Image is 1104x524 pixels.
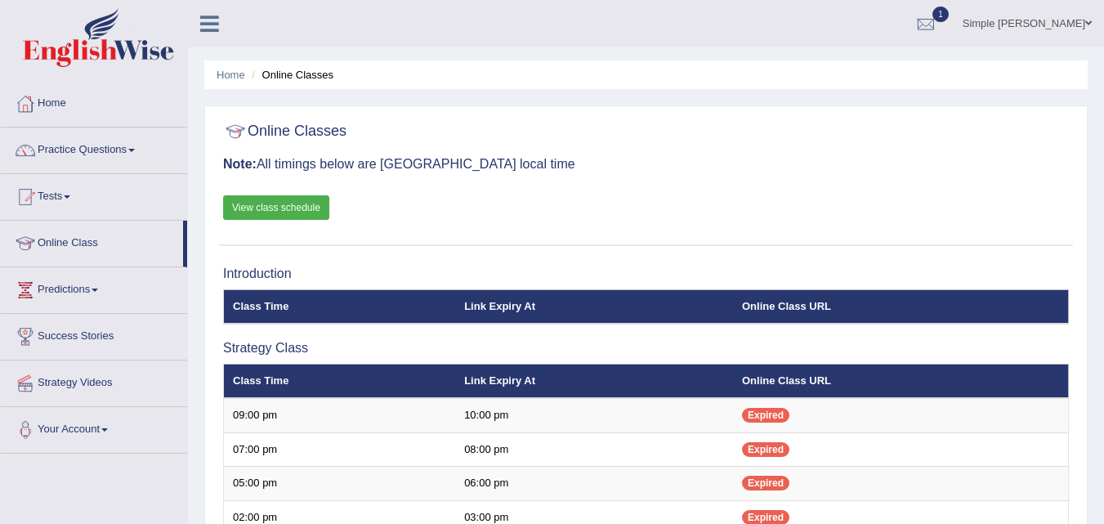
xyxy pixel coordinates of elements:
td: 06:00 pm [455,467,733,501]
th: Class Time [224,364,456,398]
a: Home [1,81,187,122]
b: Note: [223,157,257,171]
a: Tests [1,174,187,215]
a: Predictions [1,267,187,308]
td: 09:00 pm [224,398,456,432]
td: 10:00 pm [455,398,733,432]
h3: Introduction [223,266,1069,281]
span: Expired [742,442,789,457]
th: Class Time [224,289,456,324]
td: 07:00 pm [224,432,456,467]
a: Home [217,69,245,81]
a: Your Account [1,407,187,448]
li: Online Classes [248,67,333,83]
a: Success Stories [1,314,187,355]
th: Link Expiry At [455,289,733,324]
th: Link Expiry At [455,364,733,398]
td: 08:00 pm [455,432,733,467]
span: Expired [742,408,789,423]
h3: Strategy Class [223,341,1069,356]
span: 1 [932,7,949,22]
a: Strategy Videos [1,361,187,401]
td: 05:00 pm [224,467,456,501]
h3: All timings below are [GEOGRAPHIC_DATA] local time [223,157,1069,172]
a: View class schedule [223,195,329,220]
a: Practice Questions [1,128,187,168]
a: Online Class [1,221,183,262]
th: Online Class URL [733,289,1069,324]
h2: Online Classes [223,119,346,144]
span: Expired [742,476,789,490]
th: Online Class URL [733,364,1069,398]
